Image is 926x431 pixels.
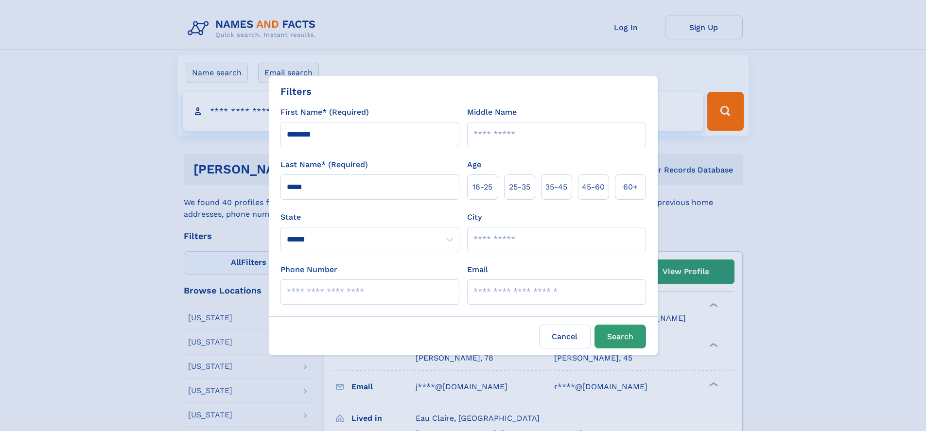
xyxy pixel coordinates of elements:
[467,264,488,276] label: Email
[467,106,517,118] label: Middle Name
[623,181,638,193] span: 60+
[594,325,646,348] button: Search
[472,181,492,193] span: 18‑25
[582,181,605,193] span: 45‑60
[545,181,567,193] span: 35‑45
[467,159,481,171] label: Age
[280,264,337,276] label: Phone Number
[509,181,530,193] span: 25‑35
[280,84,312,99] div: Filters
[539,325,591,348] label: Cancel
[467,211,482,223] label: City
[280,211,459,223] label: State
[280,159,368,171] label: Last Name* (Required)
[280,106,369,118] label: First Name* (Required)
